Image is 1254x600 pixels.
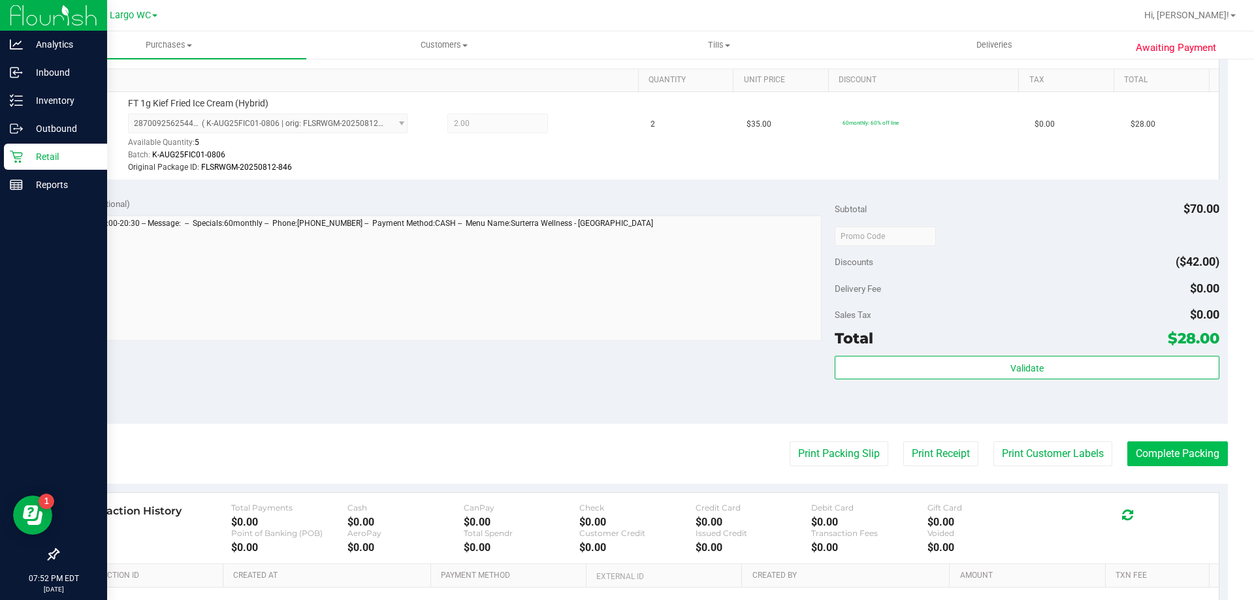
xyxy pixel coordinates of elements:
inline-svg: Inbound [10,66,23,79]
a: Total [1124,75,1204,86]
span: $28.00 [1168,329,1219,347]
span: 5 [195,138,199,147]
p: Inbound [23,65,101,80]
a: Purchases [31,31,306,59]
inline-svg: Inventory [10,94,23,107]
span: $0.00 [1190,281,1219,295]
p: Analytics [23,37,101,52]
div: Debit Card [811,503,927,513]
a: Quantity [649,75,728,86]
div: Customer Credit [579,528,696,538]
inline-svg: Outbound [10,122,23,135]
span: Discounts [835,250,873,274]
span: Deliveries [959,39,1030,51]
span: Purchases [31,39,306,51]
span: Tills [582,39,856,51]
span: Subtotal [835,204,867,214]
span: $0.00 [1035,118,1055,131]
th: External ID [586,564,741,588]
div: $0.00 [579,516,696,528]
span: $0.00 [1190,308,1219,321]
a: Deliveries [857,31,1132,59]
span: K-AUG25FIC01-0806 [152,150,225,159]
div: $0.00 [696,541,812,554]
div: $0.00 [696,516,812,528]
div: AeroPay [347,528,464,538]
div: $0.00 [927,516,1044,528]
button: Print Receipt [903,441,978,466]
p: Outbound [23,121,101,136]
div: Total Payments [231,503,347,513]
a: Created At [233,571,425,581]
button: Validate [835,356,1219,379]
div: $0.00 [927,541,1044,554]
span: Awaiting Payment [1136,40,1216,55]
p: Retail [23,149,101,165]
div: $0.00 [811,516,927,528]
a: SKU [77,75,633,86]
div: $0.00 [464,516,580,528]
span: $28.00 [1131,118,1155,131]
button: Print Customer Labels [993,441,1112,466]
span: Largo WC [110,10,151,21]
div: Available Quantity: [128,133,422,159]
p: 07:52 PM EDT [6,573,101,584]
div: $0.00 [347,516,464,528]
a: Customers [306,31,581,59]
span: FLSRWGM-20250812-846 [201,163,292,172]
span: 60monthly: 60% off line [843,119,899,126]
span: Sales Tax [835,309,871,320]
a: Tax [1029,75,1109,86]
a: Discount [839,75,1014,86]
div: Total Spendr [464,528,580,538]
p: Inventory [23,93,101,108]
div: Check [579,503,696,513]
div: $0.00 [464,541,580,554]
span: $35.00 [747,118,771,131]
div: Cash [347,503,464,513]
inline-svg: Reports [10,178,23,191]
span: Batch: [128,150,150,159]
div: $0.00 [231,541,347,554]
p: Reports [23,177,101,193]
span: ($42.00) [1176,255,1219,268]
a: Payment Method [441,571,581,581]
iframe: Resource center unread badge [39,494,54,509]
div: Issued Credit [696,528,812,538]
inline-svg: Retail [10,150,23,163]
div: $0.00 [231,516,347,528]
a: Created By [752,571,944,581]
a: Unit Price [744,75,824,86]
span: FT 1g Kief Fried Ice Cream (Hybrid) [128,97,268,110]
p: [DATE] [6,584,101,594]
span: Hi, [PERSON_NAME]! [1144,10,1229,20]
span: Customers [307,39,581,51]
a: Txn Fee [1116,571,1204,581]
button: Print Packing Slip [790,441,888,466]
div: $0.00 [579,541,696,554]
div: CanPay [464,503,580,513]
span: $70.00 [1183,202,1219,215]
div: Voided [927,528,1044,538]
span: Original Package ID: [128,163,199,172]
span: Delivery Fee [835,283,881,294]
button: Complete Packing [1127,441,1228,466]
a: Transaction ID [77,571,218,581]
div: Transaction Fees [811,528,927,538]
span: 2 [651,118,655,131]
a: Amount [960,571,1101,581]
inline-svg: Analytics [10,38,23,51]
input: Promo Code [835,227,936,246]
div: Gift Card [927,503,1044,513]
span: Validate [1010,363,1044,373]
span: Total [835,329,873,347]
div: Point of Banking (POB) [231,528,347,538]
a: Tills [581,31,856,59]
iframe: Resource center [13,496,52,535]
div: $0.00 [811,541,927,554]
div: Credit Card [696,503,812,513]
div: $0.00 [347,541,464,554]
